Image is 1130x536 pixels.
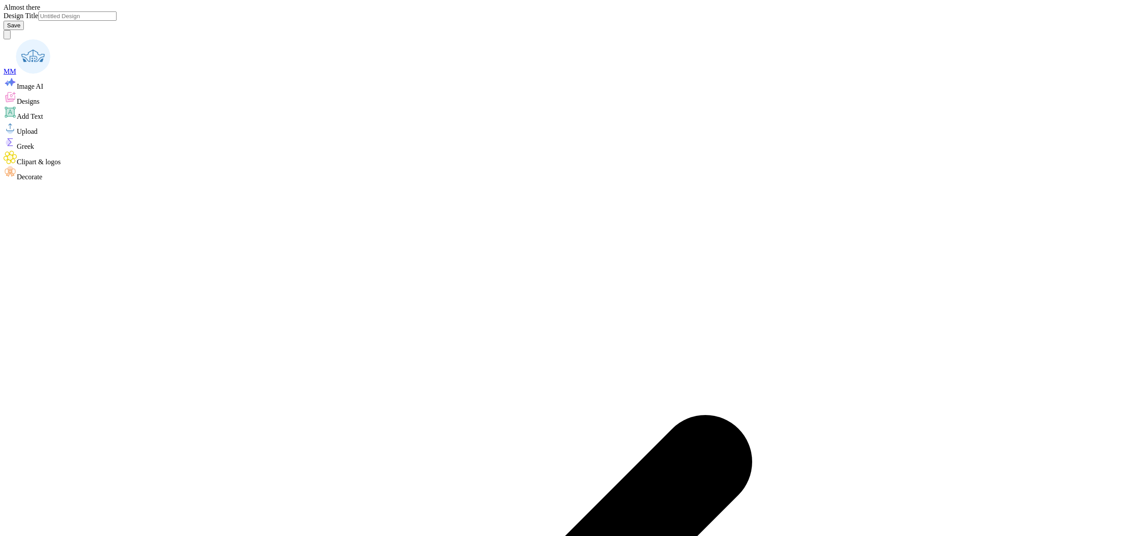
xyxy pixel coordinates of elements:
[4,12,38,19] label: Design Title
[17,113,43,120] span: Add Text
[17,173,42,181] span: Decorate
[4,4,1126,11] div: Almost there
[17,83,43,90] span: Image AI
[4,21,24,30] button: Save
[4,68,50,75] a: MM
[17,158,61,166] span: Clipart & logos
[38,11,117,21] input: Untitled Design
[17,98,40,105] span: Designs
[17,128,38,135] span: Upload
[16,39,50,74] img: Mariah Myssa Salurio
[4,68,16,75] span: MM
[17,143,34,150] span: Greek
